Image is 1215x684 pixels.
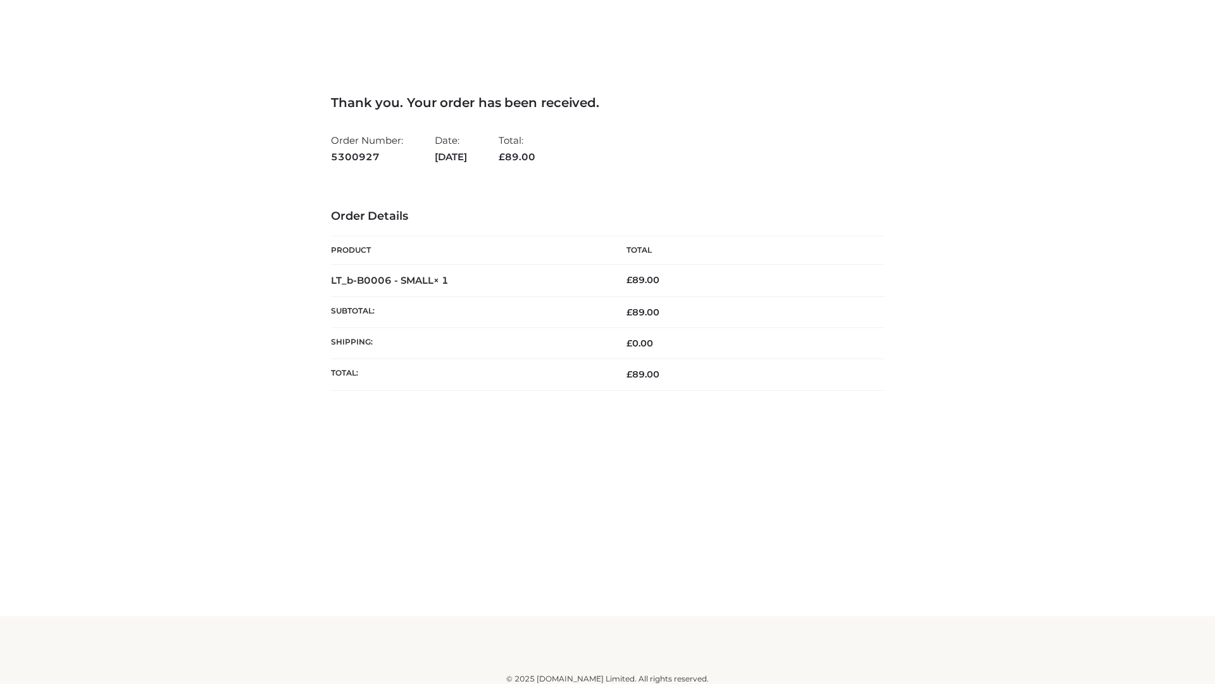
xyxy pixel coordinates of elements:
[435,149,467,165] strong: [DATE]
[626,307,659,318] span: 89.00
[626,274,659,286] bdi: 89.00
[607,236,884,265] th: Total
[331,328,607,359] th: Shipping:
[499,151,505,163] span: £
[499,151,535,163] span: 89.00
[433,274,449,286] strong: × 1
[331,210,884,224] h3: Order Details
[499,129,535,168] li: Total:
[626,369,659,380] span: 89.00
[331,236,607,265] th: Product
[626,338,653,349] bdi: 0.00
[626,338,632,349] span: £
[331,359,607,390] th: Total:
[626,369,632,380] span: £
[435,129,467,168] li: Date:
[331,149,403,165] strong: 5300927
[331,129,403,168] li: Order Number:
[331,95,884,110] h3: Thank you. Your order has been received.
[331,274,449,286] strong: LT_b-B0006 - SMALL
[626,274,632,286] span: £
[626,307,632,318] span: £
[331,296,607,327] th: Subtotal:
